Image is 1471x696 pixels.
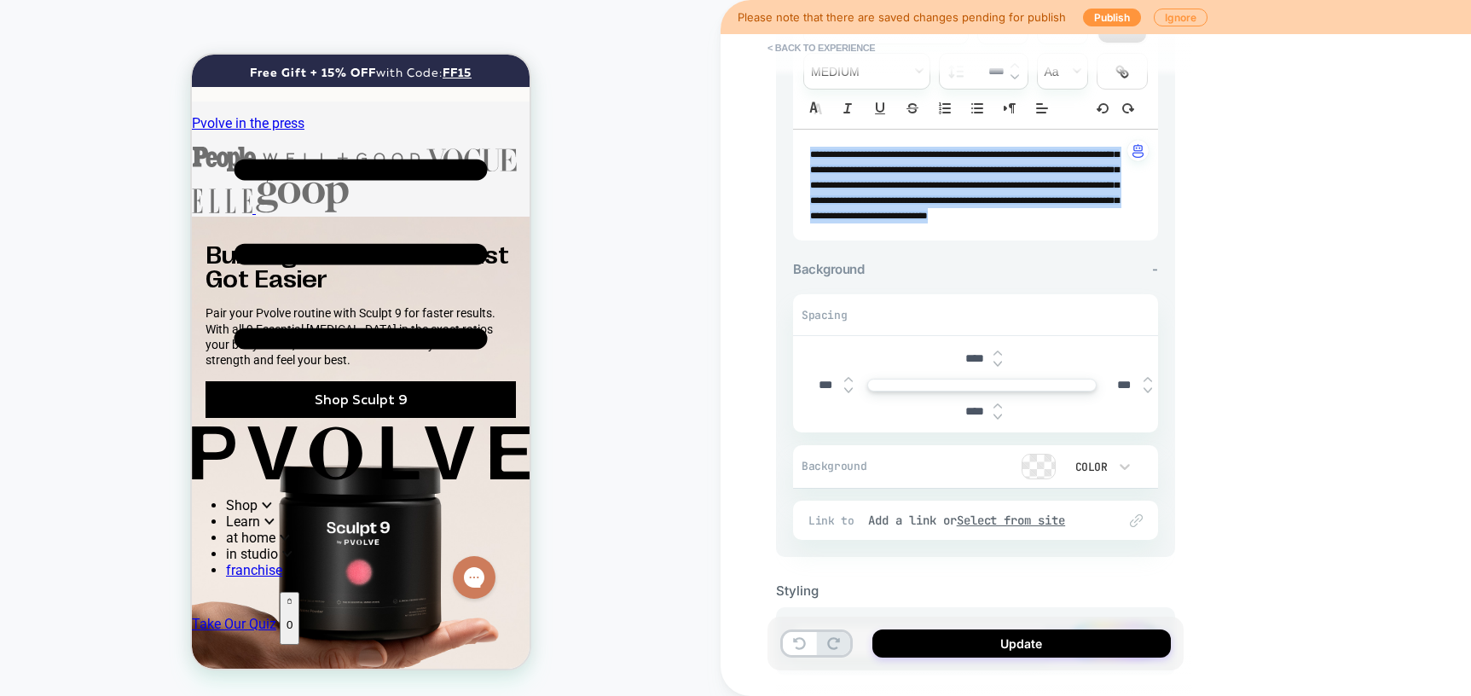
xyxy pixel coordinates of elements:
span: Learn [34,458,83,474]
a: franchise [34,507,90,523]
span: - [1152,261,1158,277]
button: Update [872,629,1171,658]
button: Strike [901,98,924,119]
img: edit with ai [1132,144,1144,158]
img: down [993,414,1002,420]
span: Background [793,261,864,277]
span: Spacing [802,308,847,322]
u: Select from site [957,513,1066,528]
img: line height [948,65,964,78]
button: Italic [836,98,860,119]
img: up [1011,62,1019,69]
iframe: Gorgias live chat messenger [252,496,312,550]
a: FF15 [251,10,280,25]
span: with Code: [184,10,251,25]
button: Publish [1083,9,1141,26]
button: Right to Left [998,98,1022,119]
img: up [1144,376,1152,383]
span: transform [1038,54,1087,89]
p: 0 [95,564,101,577]
span: Align [1030,98,1054,119]
img: up [993,350,1002,357]
img: down [993,361,1002,368]
strong: Free Gift + 15% OFF [58,10,184,25]
button: Underline [868,98,892,119]
img: down [1144,387,1152,394]
span: Background [802,459,886,473]
img: down [844,387,853,394]
button: Ordered list [933,98,957,119]
span: fontWeight [804,54,930,89]
button: Ignore [1154,9,1207,26]
button: Bullet list [965,98,989,119]
img: edit [1130,514,1143,527]
div: Styling [776,583,1175,599]
div: Color [1072,460,1108,474]
span: at home [34,474,98,490]
div: Add a link or [868,513,1100,528]
button: < Back to experience [759,34,883,61]
img: down [1011,73,1019,80]
span: Shop [34,442,80,458]
span: in studio [34,490,101,507]
img: up [993,403,1002,409]
button: 0 [88,536,107,590]
span: Link to [808,513,860,528]
img: up [844,376,853,383]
